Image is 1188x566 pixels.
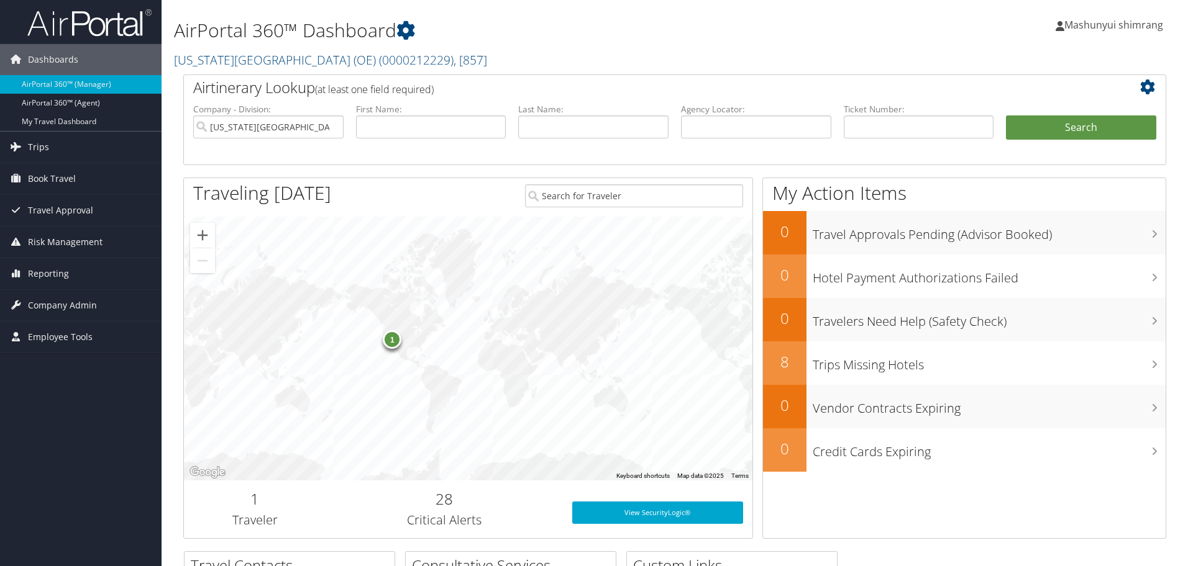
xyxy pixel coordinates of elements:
[174,52,487,68] a: [US_STATE][GEOGRAPHIC_DATA] (OE)
[28,195,93,226] span: Travel Approval
[28,163,76,194] span: Book Travel
[27,8,152,37] img: airportal-logo.png
[572,501,743,524] a: View SecurityLogic®
[454,52,487,68] span: , [ 857 ]
[813,263,1166,287] h3: Hotel Payment Authorizations Failed
[763,385,1166,428] a: 0Vendor Contracts Expiring
[813,220,1166,243] h3: Travel Approvals Pending (Advisor Booked)
[193,103,344,115] label: Company - Division:
[731,472,749,479] a: Terms (opens in new tab)
[187,464,228,480] a: Open this area in Google Maps (opens a new window)
[763,254,1166,298] a: 0Hotel Payment Authorizations Failed
[813,437,1166,460] h3: Credit Cards Expiring
[1056,6,1176,43] a: Mashunyui shimrang
[336,511,554,529] h3: Critical Alerts
[763,438,806,459] h2: 0
[763,428,1166,472] a: 0Credit Cards Expiring
[174,17,842,43] h1: AirPortal 360™ Dashboard
[844,103,994,115] label: Ticket Number:
[190,248,215,273] button: Zoom out
[193,511,317,529] h3: Traveler
[813,393,1166,417] h3: Vendor Contracts Expiring
[356,103,506,115] label: First Name:
[28,258,69,289] span: Reporting
[336,488,554,510] h2: 28
[193,180,331,206] h1: Traveling [DATE]
[763,298,1166,341] a: 0Travelers Need Help (Safety Check)
[28,321,93,353] span: Employee Tools
[525,184,743,207] input: Search for Traveler
[28,227,103,258] span: Risk Management
[1064,18,1163,32] span: Mashunyui shimrang
[193,77,1074,98] h2: Airtinerary Lookup
[190,223,215,248] button: Zoom in
[763,211,1166,254] a: 0Travel Approvals Pending (Advisor Booked)
[763,341,1166,385] a: 8Trips Missing Hotels
[518,103,669,115] label: Last Name:
[813,350,1166,374] h3: Trips Missing Hotels
[616,472,670,480] button: Keyboard shortcuts
[383,330,402,349] div: 1
[187,464,228,480] img: Google
[379,52,454,68] span: ( 0000212229 )
[681,103,831,115] label: Agency Locator:
[763,264,806,285] h2: 0
[763,308,806,329] h2: 0
[315,83,434,96] span: (at least one field required)
[763,351,806,372] h2: 8
[763,221,806,242] h2: 0
[763,180,1166,206] h1: My Action Items
[28,290,97,321] span: Company Admin
[677,472,724,479] span: Map data ©2025
[763,395,806,416] h2: 0
[813,307,1166,330] h3: Travelers Need Help (Safety Check)
[28,44,78,75] span: Dashboards
[193,488,317,510] h2: 1
[1006,115,1156,140] button: Search
[28,132,49,163] span: Trips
